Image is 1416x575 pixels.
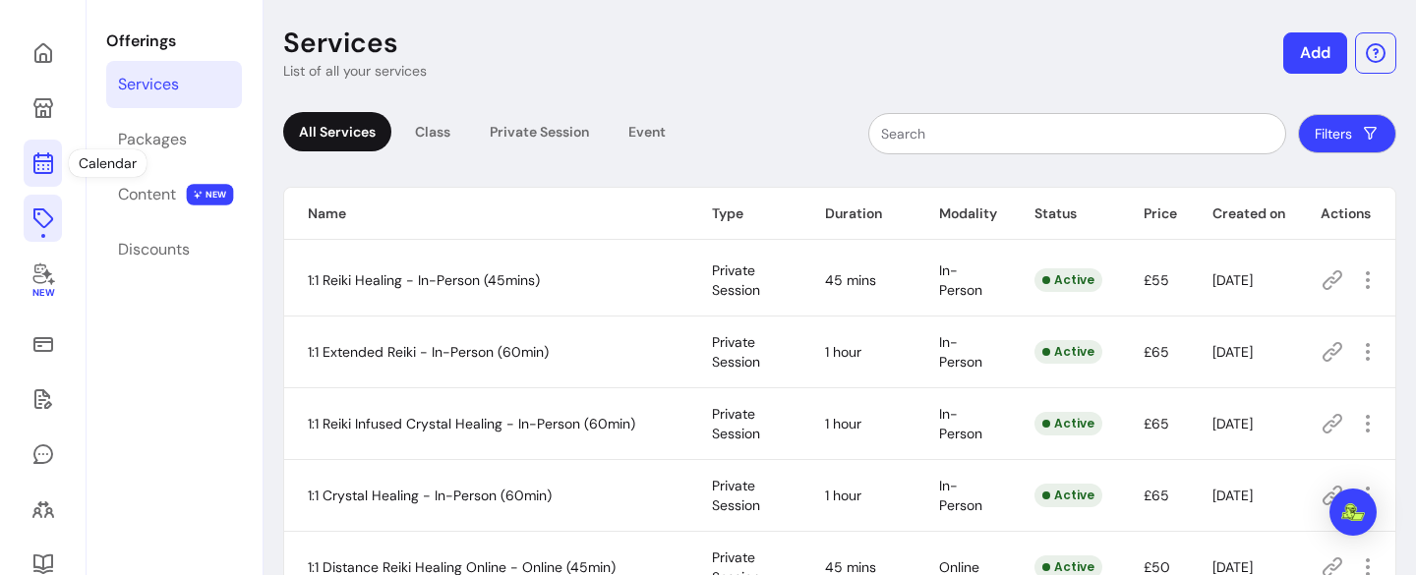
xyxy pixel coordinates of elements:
[939,333,982,371] span: In-Person
[106,171,242,218] a: Content NEW
[1120,188,1189,240] th: Price
[308,271,540,289] span: 1:1 Reiki Healing - In-Person (45mins)
[825,415,861,432] span: 1 hour
[24,320,62,368] a: Sales
[283,26,398,61] p: Services
[69,149,147,177] div: Calendar
[688,188,801,240] th: Type
[825,487,861,504] span: 1 hour
[118,183,176,206] div: Content
[1144,271,1169,289] span: £55
[284,188,688,240] th: Name
[31,287,53,300] span: New
[1298,114,1396,153] button: Filters
[1144,487,1169,504] span: £65
[399,112,466,151] div: Class
[106,29,242,53] p: Offerings
[308,487,552,504] span: 1:1 Crystal Healing - In-Person (60min)
[1011,188,1120,240] th: Status
[118,238,190,261] div: Discounts
[1144,343,1169,361] span: £65
[712,477,760,514] span: Private Session
[1297,188,1395,240] th: Actions
[24,195,62,242] a: Offerings
[24,375,62,423] a: Waivers
[1034,268,1102,292] div: Active
[106,116,242,163] a: Packages
[1212,343,1253,361] span: [DATE]
[1212,271,1253,289] span: [DATE]
[801,188,915,240] th: Duration
[1034,412,1102,435] div: Active
[24,431,62,478] a: My Messages
[24,140,62,187] a: Calendar
[118,128,187,151] div: Packages
[825,343,861,361] span: 1 hour
[939,261,982,299] span: In-Person
[712,405,760,442] span: Private Session
[712,261,760,299] span: Private Session
[939,405,982,442] span: In-Person
[1283,32,1347,74] button: Add
[1212,487,1253,504] span: [DATE]
[1034,484,1102,507] div: Active
[825,271,876,289] span: 45 mins
[24,250,62,313] a: New
[24,29,62,77] a: Home
[915,188,1011,240] th: Modality
[283,61,427,81] p: List of all your services
[187,184,234,205] span: NEW
[939,477,982,514] span: In-Person
[712,333,760,371] span: Private Session
[1189,188,1297,240] th: Created on
[283,112,391,151] div: All Services
[1329,489,1377,536] div: Open Intercom Messenger
[308,415,635,432] span: 1:1 Reiki Infused Crystal Healing - In-Person (60min)
[308,343,549,361] span: 1:1 Extended Reiki - In-Person (60min)
[24,486,62,533] a: Clients
[106,226,242,273] a: Discounts
[118,73,179,96] div: Services
[881,124,1273,144] input: Search
[1034,340,1102,364] div: Active
[1144,415,1169,432] span: £65
[474,112,605,151] div: Private Session
[106,61,242,108] a: Services
[613,112,681,151] div: Event
[24,85,62,132] a: My Page
[1212,415,1253,432] span: [DATE]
